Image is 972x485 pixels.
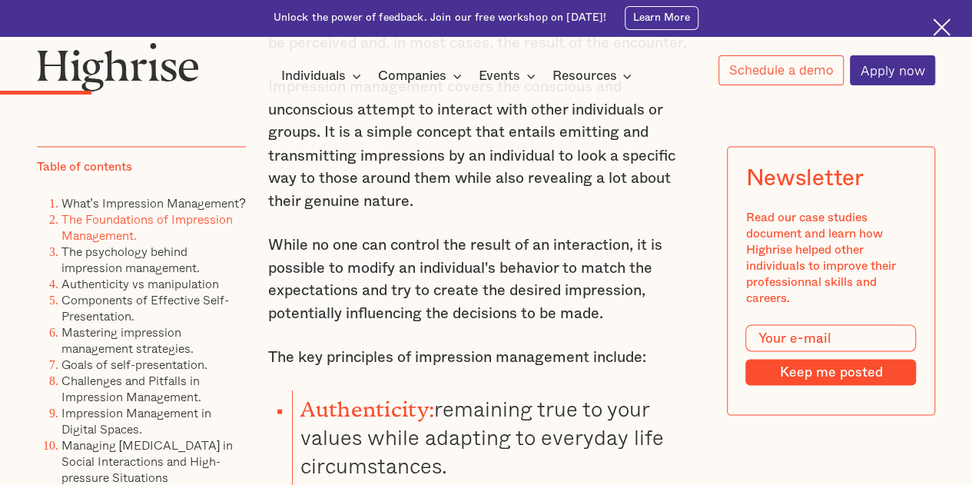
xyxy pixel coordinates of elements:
[933,18,950,36] img: Cross icon
[61,209,233,244] a: The Foundations of Impression Management.
[745,324,916,385] form: Modal Form
[745,324,916,352] input: Your e-mail
[300,397,434,410] strong: Authenticity:
[61,274,219,292] a: Authenticity vs manipulation
[479,67,540,85] div: Events
[274,11,607,25] div: Unlock the power of feedback. Join our free workshop on [DATE]!
[281,67,346,85] div: Individuals
[378,67,446,85] div: Companies
[625,6,699,30] a: Learn More
[61,370,201,405] a: Challenges and Pitfalls in Impression Management.
[552,67,616,85] div: Resources
[268,234,705,324] p: While no one can control the result of an interaction, it is possible to modify an individual's b...
[479,67,520,85] div: Events
[745,359,916,384] input: Keep me posted
[37,158,132,174] div: Table of contents
[61,193,246,211] a: What's Impression Management?
[745,209,916,306] div: Read our case studies document and learn how Highrise helped other individuals to improve their p...
[37,42,199,91] img: Highrise logo
[850,55,935,85] a: Apply now
[268,346,705,369] p: The key principles of impression management include:
[292,390,704,479] li: remaining true to your values while adapting to everyday life circumstances.
[61,290,229,324] a: Components of Effective Self-Presentation.
[745,164,863,191] div: Newsletter
[61,322,194,357] a: Mastering impression management strategies.
[61,354,207,373] a: Goals of self-presentation.
[552,67,636,85] div: Resources
[378,67,466,85] div: Companies
[61,403,211,437] a: Impression Management in Digital Spaces.
[268,76,705,213] p: Impression management covers the conscious and unconscious attempt to interact with other individ...
[281,67,366,85] div: Individuals
[718,55,844,85] a: Schedule a demo
[61,241,200,276] a: The psychology behind impression management.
